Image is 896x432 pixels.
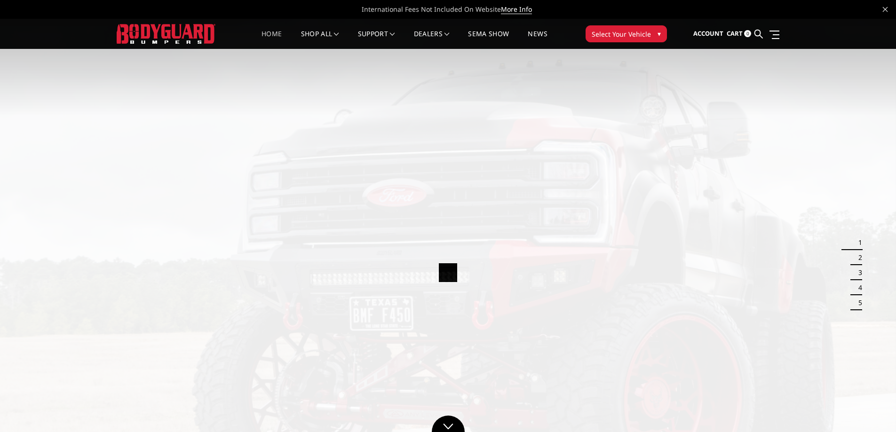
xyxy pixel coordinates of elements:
span: 0 [744,30,751,37]
a: Account [693,21,723,47]
a: shop all [301,31,339,49]
button: 3 of 5 [853,265,862,280]
span: Cart [727,29,743,38]
button: 5 of 5 [853,295,862,310]
img: BODYGUARD BUMPERS [117,24,215,43]
a: News [528,31,547,49]
a: Home [262,31,282,49]
a: More Info [501,5,532,14]
a: Click to Down [432,416,465,432]
a: Cart 0 [727,21,751,47]
button: 4 of 5 [853,280,862,295]
span: Account [693,29,723,38]
a: SEMA Show [468,31,509,49]
button: 2 of 5 [853,250,862,265]
span: ▾ [658,29,661,39]
button: Select Your Vehicle [586,25,667,42]
button: 1 of 5 [853,235,862,250]
a: Dealers [414,31,450,49]
a: Support [358,31,395,49]
span: Select Your Vehicle [592,29,651,39]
